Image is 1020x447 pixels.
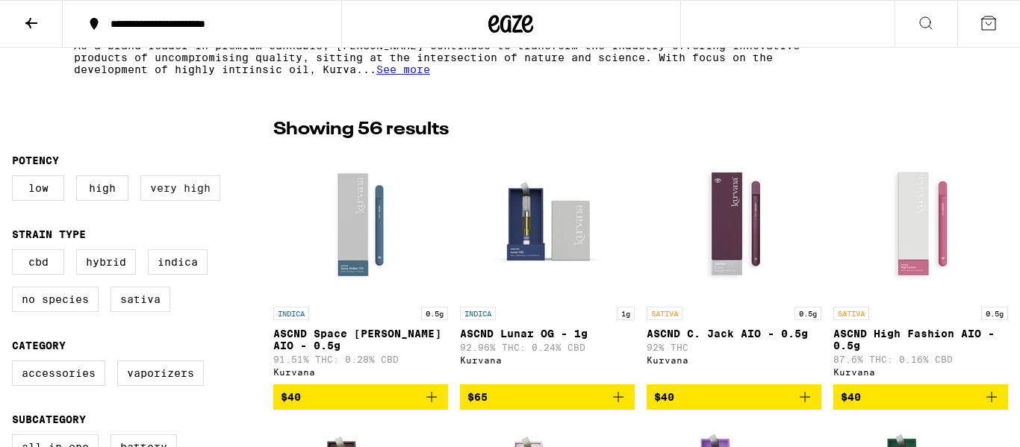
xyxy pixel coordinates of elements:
p: SATIVA [647,307,682,320]
img: Kurvana - ASCND Space Walker OG AIO - 0.5g [286,150,435,299]
label: Accessories [12,360,105,386]
label: Hybrid [76,249,136,275]
p: As a brand leader in premium cannabis, [PERSON_NAME] continues to transform the industry offering... [74,40,815,75]
img: Kurvana - ASCND High Fashion AIO - 0.5g [846,150,995,299]
p: 0.5g [421,307,448,320]
span: See more [376,63,430,75]
p: ASCND Lunar OG - 1g [460,328,635,340]
button: Add to bag [460,384,635,410]
button: Add to bag [273,384,448,410]
div: Kurvana [460,355,635,365]
label: Vaporizers [117,360,204,386]
p: SATIVA [833,307,869,320]
legend: Category [12,340,66,351]
label: Low [12,175,64,201]
label: High [76,175,128,201]
legend: Subcategory [12,413,86,425]
label: Very High [140,175,220,201]
label: Indica [148,249,208,275]
label: Sativa [111,287,170,312]
div: Kurvana [273,367,448,377]
span: $65 [467,391,488,403]
a: Open page for ASCND High Fashion AIO - 0.5g from Kurvana [833,150,1008,384]
a: Open page for ASCND Lunar OG - 1g from Kurvana [460,150,635,384]
p: 91.51% THC: 0.28% CBD [273,354,448,364]
div: Kurvana [647,355,821,365]
button: Add to bag [833,384,1008,410]
legend: Potency [12,154,59,166]
p: 0.5g [794,307,821,320]
span: $40 [841,391,861,403]
p: 92% THC [647,343,821,352]
p: Showing 56 results [273,117,449,143]
a: Open page for ASCND C. Jack AIO - 0.5g from Kurvana [647,150,821,384]
span: Hi. Need any help? [9,10,108,22]
div: Kurvana [833,367,1008,377]
p: ASCND Space [PERSON_NAME] AIO - 0.5g [273,328,448,351]
legend: Strain Type [12,228,86,240]
p: ASCND C. Jack AIO - 0.5g [647,328,821,340]
p: 92.96% THC: 0.24% CBD [460,343,635,352]
p: 87.6% THC: 0.16% CBD [833,354,1008,364]
img: Kurvana - ASCND C. Jack AIO - 0.5g [659,150,809,299]
p: INDICA [460,307,496,320]
label: CBD [12,249,64,275]
p: 0.5g [981,307,1008,320]
p: 1g [617,307,635,320]
a: Open page for ASCND Space Walker OG AIO - 0.5g from Kurvana [273,150,448,384]
img: Kurvana - ASCND Lunar OG - 1g [473,150,622,299]
span: $40 [281,391,301,403]
span: $40 [654,391,674,403]
p: INDICA [273,307,309,320]
label: No Species [12,287,99,312]
button: Add to bag [647,384,821,410]
p: ASCND High Fashion AIO - 0.5g [833,328,1008,351]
